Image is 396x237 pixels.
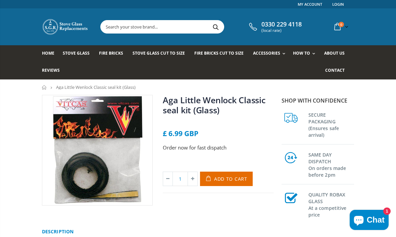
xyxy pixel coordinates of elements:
[325,62,350,79] a: Contact
[282,97,354,105] p: Shop with confidence
[293,45,318,62] a: How To
[42,18,89,35] img: Stove Glass Replacement
[133,50,185,56] span: Stove Glass Cut To Size
[308,190,354,218] h3: QUALITY ROBAX GLASS At a competitive price
[42,62,65,79] a: Reviews
[101,20,286,33] input: Search your stove brand...
[42,67,60,73] span: Reviews
[163,144,274,152] p: Order now for fast dispatch
[308,150,354,178] h3: SAME DAY DISPATCH On orders made before 2pm
[163,94,265,116] a: Aga Little Wenlock Classic seal kit (Glass)
[133,45,190,62] a: Stove Glass Cut To Size
[194,45,249,62] a: Fire Bricks Cut To Size
[99,45,128,62] a: Fire Bricks
[99,50,123,56] span: Fire Bricks
[339,22,344,27] span: 0
[332,20,350,33] a: 0
[63,45,95,62] a: Stove Glass
[42,50,54,56] span: Home
[42,95,152,205] img: vitcas-stove-tape-self-adhesive-black_a3ecd4b6-71f9-4816-be92-aec660231ba7_800x_crop_center.webp
[208,20,223,33] button: Search
[56,84,136,90] span: Aga Little Wenlock Classic seal kit (Glass)
[348,210,391,232] inbox-online-store-chat: Shopify online store chat
[324,45,350,62] a: About us
[163,129,198,138] span: £ 6.99 GBP
[214,176,247,182] span: Add to Cart
[63,50,90,56] span: Stove Glass
[293,50,310,56] span: How To
[253,45,289,62] a: Accessories
[325,67,345,73] span: Contact
[42,45,59,62] a: Home
[200,172,253,186] button: Add to Cart
[253,50,280,56] span: Accessories
[324,50,345,56] span: About us
[194,50,244,56] span: Fire Bricks Cut To Size
[308,110,354,138] h3: SECURE PACKAGING (Ensures safe arrival)
[42,85,47,90] a: Home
